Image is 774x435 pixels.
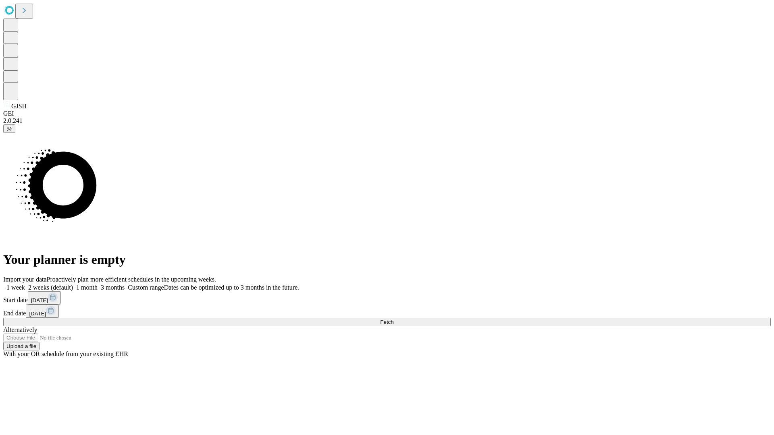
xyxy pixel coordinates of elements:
button: [DATE] [28,291,61,304]
span: @ [6,126,12,132]
span: 3 months [101,284,125,291]
span: Custom range [128,284,164,291]
div: 2.0.241 [3,117,771,124]
span: Alternatively [3,326,37,333]
button: Upload a file [3,342,40,350]
span: Dates can be optimized up to 3 months in the future. [164,284,299,291]
span: GJSH [11,103,27,110]
span: 2 weeks (default) [28,284,73,291]
span: Fetch [380,319,393,325]
div: GEI [3,110,771,117]
span: Import your data [3,276,47,283]
span: [DATE] [31,297,48,303]
span: 1 week [6,284,25,291]
button: [DATE] [26,304,59,318]
span: 1 month [76,284,98,291]
button: @ [3,124,15,133]
button: Fetch [3,318,771,326]
span: [DATE] [29,311,46,317]
div: Start date [3,291,771,304]
div: End date [3,304,771,318]
h1: Your planner is empty [3,252,771,267]
span: Proactively plan more efficient schedules in the upcoming weeks. [47,276,216,283]
span: With your OR schedule from your existing EHR [3,350,128,357]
